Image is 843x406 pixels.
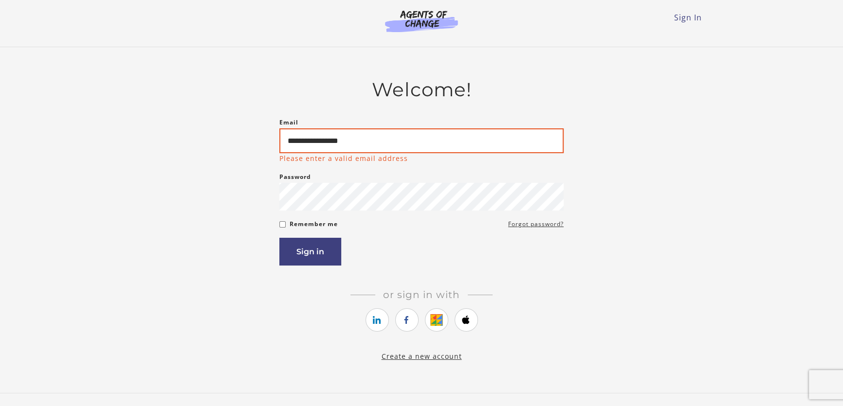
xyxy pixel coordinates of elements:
[395,308,419,332] a: https://courses.thinkific.com/users/auth/facebook?ss%5Breferral%5D=&ss%5Buser_return_to%5D=https%...
[290,218,338,230] label: Remember me
[382,352,462,361] a: Create a new account
[366,308,389,332] a: https://courses.thinkific.com/users/auth/linkedin?ss%5Breferral%5D=&ss%5Buser_return_to%5D=https%...
[279,117,298,128] label: Email
[508,218,564,230] a: Forgot password?
[279,238,341,265] button: Sign in
[279,78,564,101] h2: Welcome!
[455,308,478,332] a: https://courses.thinkific.com/users/auth/apple?ss%5Breferral%5D=&ss%5Buser_return_to%5D=https%3A%...
[425,308,448,332] a: https://courses.thinkific.com/users/auth/google?ss%5Breferral%5D=&ss%5Buser_return_to%5D=https%3A...
[375,289,468,300] span: Or sign in with
[279,171,311,183] label: Password
[375,10,468,32] img: Agents of Change Logo
[674,12,702,23] a: Sign In
[279,153,408,163] p: Please enter a valid email address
